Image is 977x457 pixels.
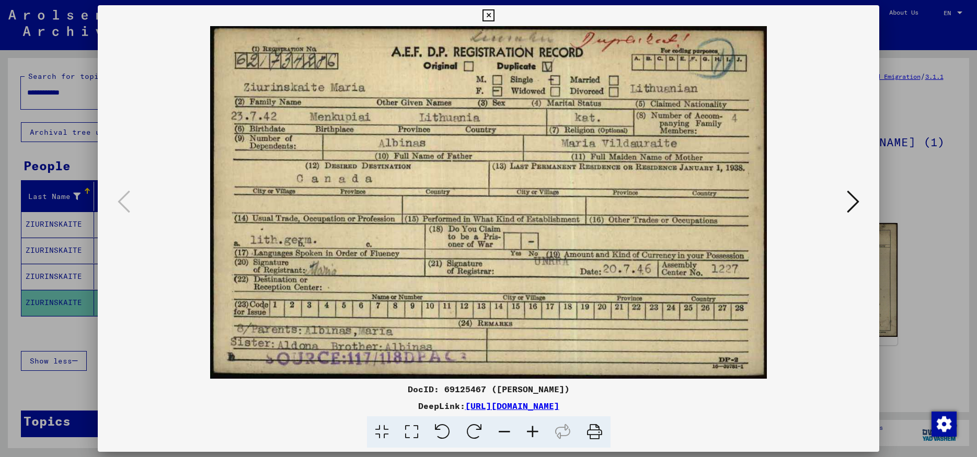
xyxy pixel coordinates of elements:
img: Zustimmung ändern [932,412,957,437]
a: [URL][DOMAIN_NAME] [465,401,559,411]
div: Zustimmung ändern [931,411,956,436]
div: DocID: 69125467 ([PERSON_NAME]) [98,383,879,395]
img: 001.jpg [133,26,844,379]
div: DeepLink: [98,400,879,412]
